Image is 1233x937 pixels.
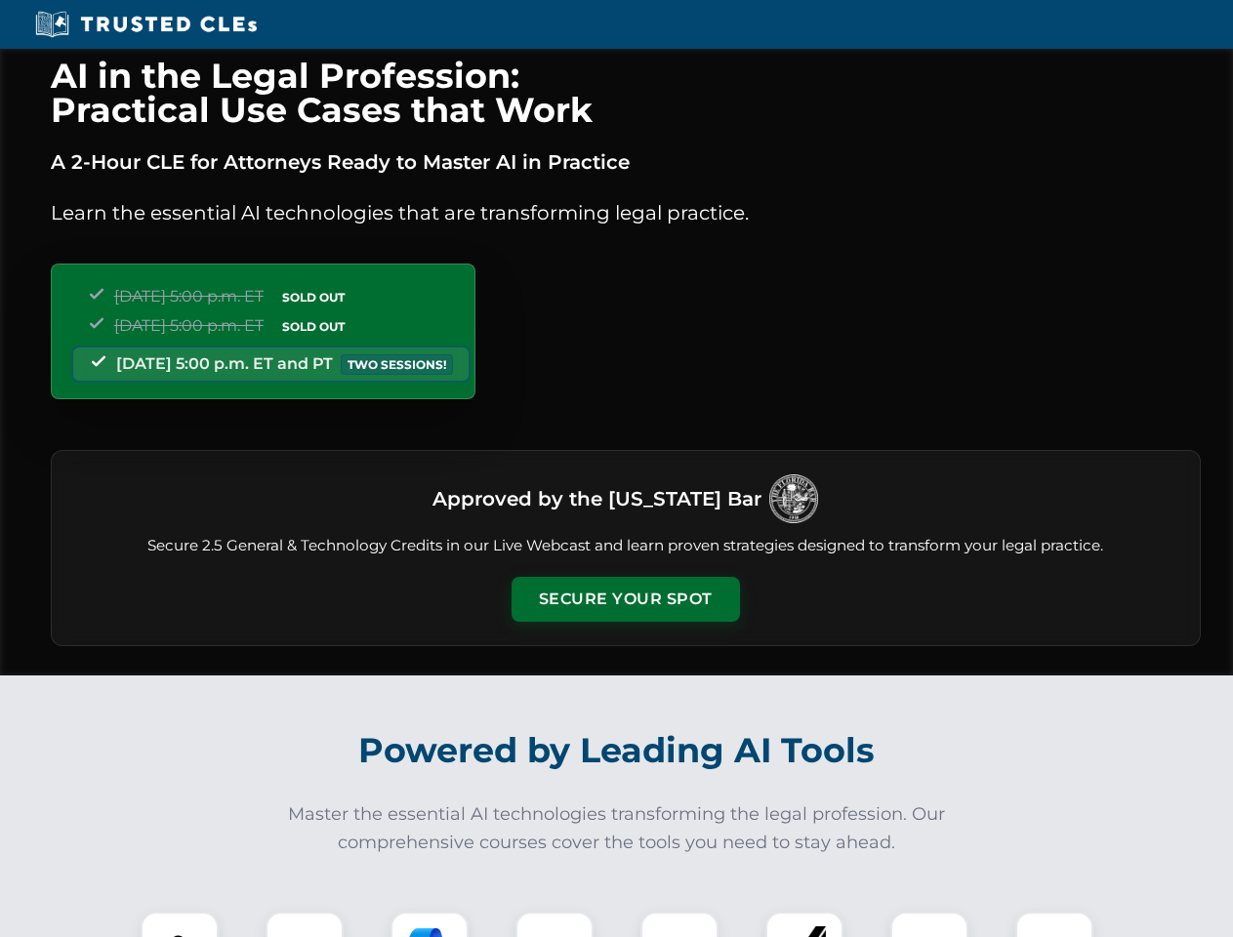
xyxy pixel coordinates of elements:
p: Master the essential AI technologies transforming the legal profession. Our comprehensive courses... [275,800,959,857]
p: A 2-Hour CLE for Attorneys Ready to Master AI in Practice [51,146,1201,178]
img: Trusted CLEs [29,10,263,39]
img: Logo [769,474,818,523]
p: Learn the essential AI technologies that are transforming legal practice. [51,197,1201,228]
button: Secure Your Spot [512,577,740,622]
span: SOLD OUT [275,287,351,307]
h1: AI in the Legal Profession: Practical Use Cases that Work [51,59,1201,127]
span: SOLD OUT [275,316,351,337]
span: [DATE] 5:00 p.m. ET [114,316,264,335]
h3: Approved by the [US_STATE] Bar [432,481,761,516]
span: [DATE] 5:00 p.m. ET [114,287,264,306]
h2: Powered by Leading AI Tools [76,716,1158,785]
p: Secure 2.5 General & Technology Credits in our Live Webcast and learn proven strategies designed ... [75,535,1176,557]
